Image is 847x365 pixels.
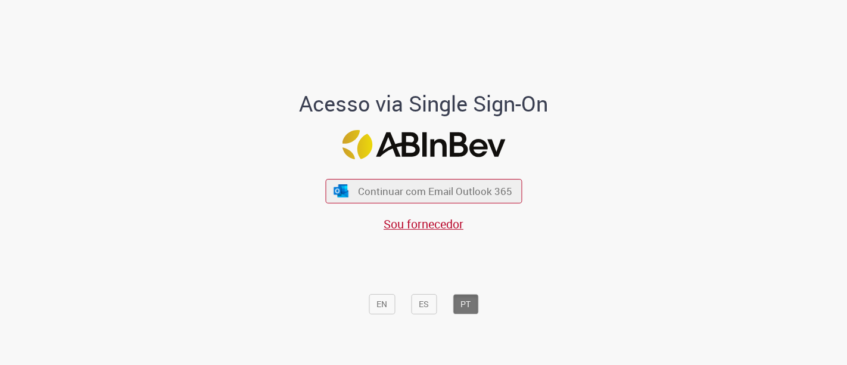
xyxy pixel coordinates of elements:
[333,184,350,197] img: ícone Azure/Microsoft 360
[325,179,522,203] button: ícone Azure/Microsoft 360 Continuar com Email Outlook 365
[411,294,437,314] button: ES
[384,216,463,232] a: Sou fornecedor
[259,92,589,116] h1: Acesso via Single Sign-On
[453,294,478,314] button: PT
[358,184,512,198] span: Continuar com Email Outlook 365
[342,130,505,159] img: Logo ABInBev
[369,294,395,314] button: EN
